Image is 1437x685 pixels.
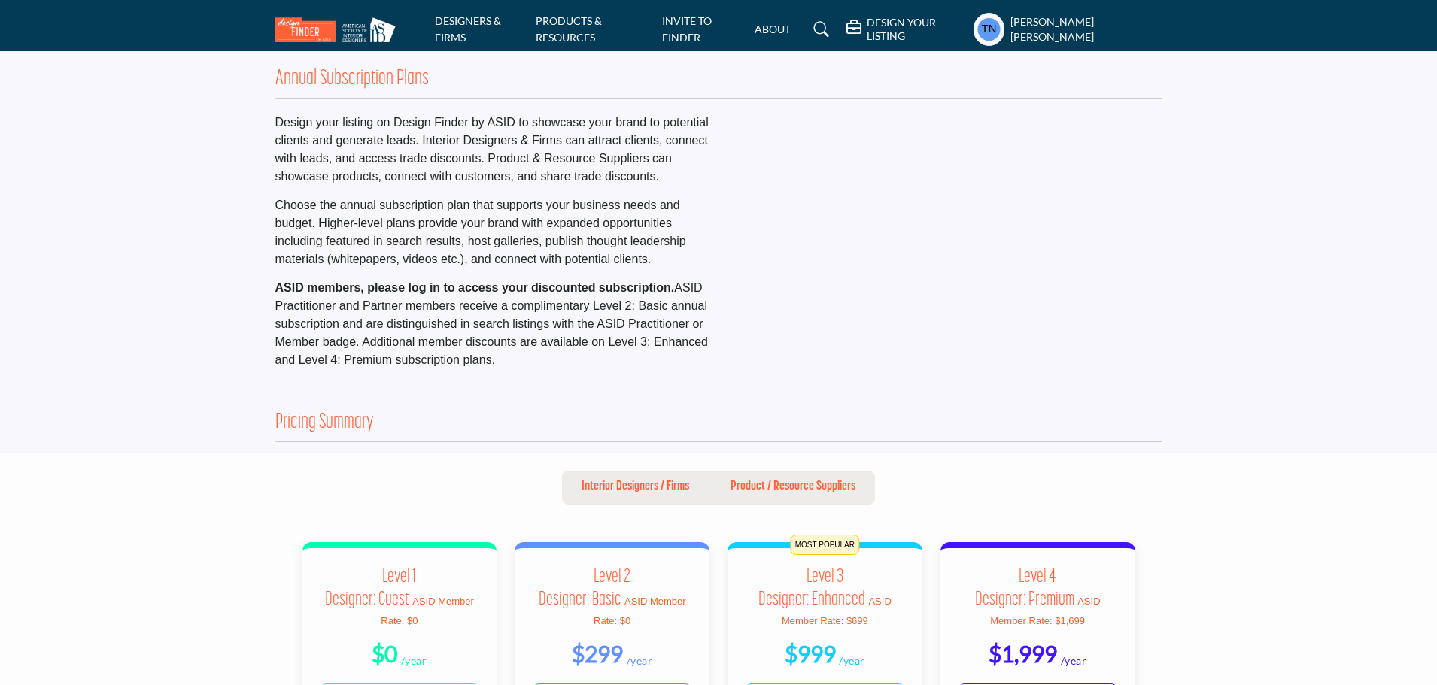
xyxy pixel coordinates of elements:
b: $299 [572,640,623,667]
span: MOST POPULAR [791,535,859,555]
p: Design your listing on Design Finder by ASID to showcase your brand to potential clients and gene... [275,114,711,186]
h2: Annual Subscription Plans [275,67,429,92]
h5: DESIGN YOUR LISTING [867,16,966,43]
b: Level 3 Designer: Enhanced [758,568,865,609]
b: $999 [785,640,836,667]
b: $1,999 [989,640,1057,667]
p: ASID Practitioner and Partner members receive a complimentary Level 2: Basic annual subscription ... [275,279,711,369]
p: Interior Designers / Firms [582,477,689,496]
span: ASID Member Rate: $0 [594,596,686,626]
button: Show hide supplier dropdown [974,13,1004,46]
h2: Pricing Summary [275,411,374,436]
img: Site Logo [275,17,403,42]
sub: /year [401,654,427,667]
sub: /year [839,654,865,667]
div: DESIGN YOUR LISTING [846,16,965,43]
sub: /year [627,654,653,667]
a: Search [799,17,839,41]
b: Level 4 Designer: Premium [975,568,1074,609]
a: INVITE TO FINDER [662,14,712,44]
button: Product / Resource Suppliers [711,471,875,505]
a: PRODUCTS & RESOURCES [536,14,602,44]
a: DESIGNERS & FIRMS [435,14,501,44]
strong: ASID members, please log in to access your discounted subscription. [275,281,675,294]
button: Interior Designers / Firms [562,471,709,505]
span: ASID Member Rate: $0 [381,596,474,626]
a: ABOUT [755,23,791,35]
sub: /year [1061,654,1087,667]
p: Product / Resource Suppliers [731,477,855,496]
h5: [PERSON_NAME] [PERSON_NAME] [1010,14,1162,44]
p: Choose the annual subscription plan that supports your business needs and budget. Higher-level pl... [275,196,711,268]
b: $0 [372,640,397,667]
